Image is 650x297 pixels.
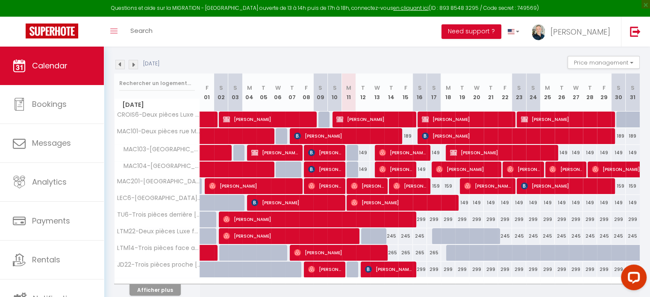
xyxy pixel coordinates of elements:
[512,228,526,244] div: 245
[498,195,512,211] div: 149
[526,74,540,112] th: 24
[569,262,583,277] div: 299
[413,228,427,244] div: 245
[555,145,569,161] div: 149
[228,74,242,112] th: 03
[469,195,483,211] div: 149
[611,145,625,161] div: 149
[200,74,214,112] th: 01
[285,74,299,112] th: 07
[597,262,611,277] div: 299
[550,26,610,37] span: [PERSON_NAME]
[116,145,201,154] span: MAC103-[GEOGRAPHIC_DATA]
[384,74,398,112] th: 14
[583,212,597,227] div: 299
[356,145,370,161] div: 149
[393,178,426,194] span: [PERSON_NAME]
[512,74,526,112] th: 23
[116,195,201,201] span: LEC6-[GEOGRAPHIC_DATA] à côté de [GEOGRAPHIC_DATA]
[116,228,201,235] span: LTM22-Deux pièces Luxe face au MARTINEZ
[469,262,483,277] div: 299
[611,178,625,194] div: 159
[219,84,223,92] abbr: S
[597,228,611,244] div: 245
[507,161,540,177] span: [PERSON_NAME]
[379,144,426,161] span: [PERSON_NAME]
[626,228,640,244] div: 245
[441,262,455,277] div: 299
[484,74,498,112] th: 21
[498,262,512,277] div: 299
[393,4,429,12] a: en cliquant ici
[597,74,611,112] th: 29
[356,74,370,112] th: 12
[555,228,569,244] div: 245
[32,254,60,265] span: Rentals
[346,84,351,92] abbr: M
[583,262,597,277] div: 299
[555,74,569,112] th: 26
[503,84,506,92] abbr: F
[413,212,427,227] div: 299
[549,161,582,177] span: [PERSON_NAME]
[370,74,384,112] th: 13
[398,245,412,261] div: 265
[130,26,153,35] span: Search
[616,84,620,92] abbr: S
[413,245,427,261] div: 265
[223,111,312,127] span: [PERSON_NAME]
[398,228,412,244] div: 245
[583,228,597,244] div: 245
[597,195,611,211] div: 149
[432,84,436,92] abbr: S
[441,178,455,194] div: 159
[626,178,640,194] div: 159
[214,74,228,112] th: 02
[413,74,427,112] th: 16
[512,212,526,227] div: 299
[32,60,68,71] span: Calendar
[427,145,441,161] div: 149
[614,261,650,297] iframe: LiveChat chat widget
[124,17,159,47] a: Search
[555,262,569,277] div: 299
[569,195,583,211] div: 149
[271,74,285,112] th: 06
[256,74,271,112] th: 05
[299,74,313,112] th: 08
[560,84,564,92] abbr: T
[427,178,441,194] div: 159
[313,74,327,112] th: 09
[611,128,625,144] div: 189
[441,212,455,227] div: 299
[308,161,341,177] span: [PERSON_NAME]
[116,262,201,268] span: JD22-Trois pièces proche [GEOGRAPHIC_DATA]
[583,145,597,161] div: 149
[498,74,512,112] th: 22
[342,74,356,112] th: 11
[365,261,412,277] span: [PERSON_NAME]
[498,228,512,244] div: 245
[308,261,341,277] span: [PERSON_NAME]
[32,138,71,148] span: Messages
[526,228,540,244] div: 245
[474,84,479,92] abbr: W
[569,145,583,161] div: 149
[32,215,70,226] span: Payments
[247,84,252,92] abbr: M
[223,211,411,227] span: [PERSON_NAME]
[275,84,281,92] abbr: W
[116,245,201,251] span: LTM14-Trois pièces face au [PERSON_NAME]
[119,76,195,91] input: Rechercher un logement...
[422,128,610,144] span: [PERSON_NAME]
[489,84,493,92] abbr: T
[540,74,554,112] th: 25
[233,84,237,92] abbr: S
[569,212,583,227] div: 299
[611,212,625,227] div: 299
[583,195,597,211] div: 149
[116,128,201,135] span: MAC101-Deux pièces rue Macé
[597,145,611,161] div: 149
[464,178,511,194] span: [PERSON_NAME]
